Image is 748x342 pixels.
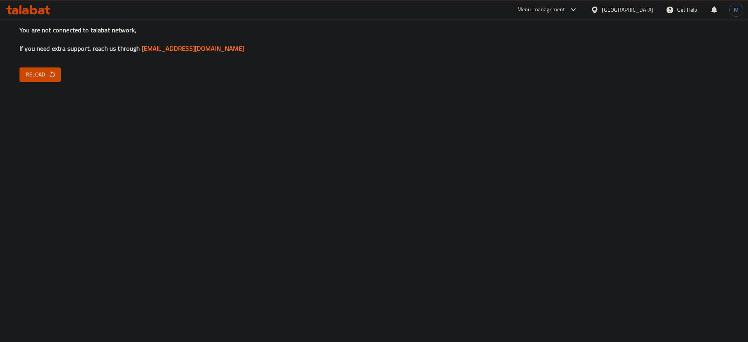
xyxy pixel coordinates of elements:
div: Menu-management [517,5,565,14]
h3: You are not connected to talabat network, If you need extra support, reach us through [19,26,729,53]
span: Reload [26,70,55,80]
div: [GEOGRAPHIC_DATA] [602,5,653,14]
span: M [734,5,739,14]
a: [EMAIL_ADDRESS][DOMAIN_NAME] [142,43,244,54]
button: Reload [19,67,61,82]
